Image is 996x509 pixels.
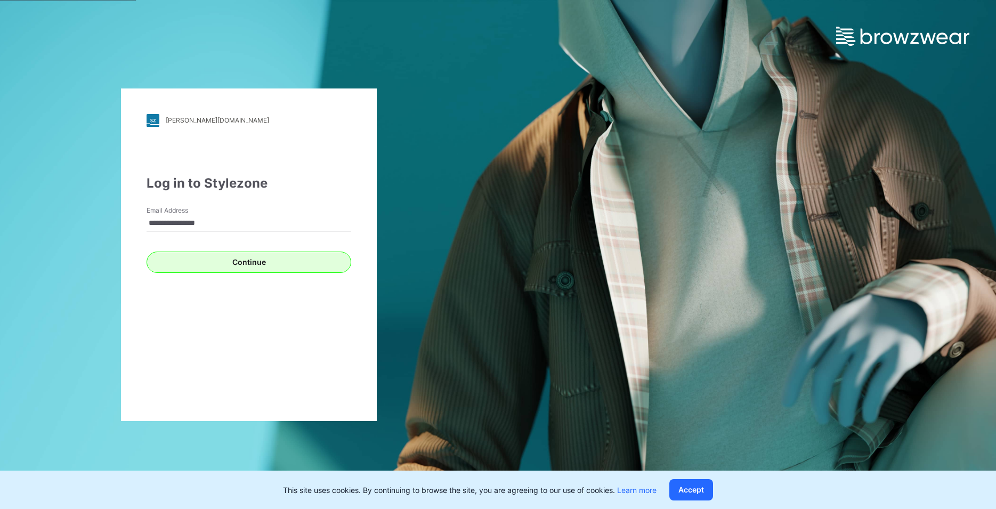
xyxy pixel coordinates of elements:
[283,484,657,496] p: This site uses cookies. By continuing to browse the site, you are agreeing to our use of cookies.
[617,486,657,495] a: Learn more
[147,114,351,127] a: [PERSON_NAME][DOMAIN_NAME]
[147,206,221,215] label: Email Address
[836,27,969,46] img: browzwear-logo.e42bd6dac1945053ebaf764b6aa21510.svg
[147,174,351,193] div: Log in to Stylezone
[147,114,159,127] img: stylezone-logo.562084cfcfab977791bfbf7441f1a819.svg
[669,479,713,500] button: Accept
[147,252,351,273] button: Continue
[166,116,269,124] div: [PERSON_NAME][DOMAIN_NAME]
